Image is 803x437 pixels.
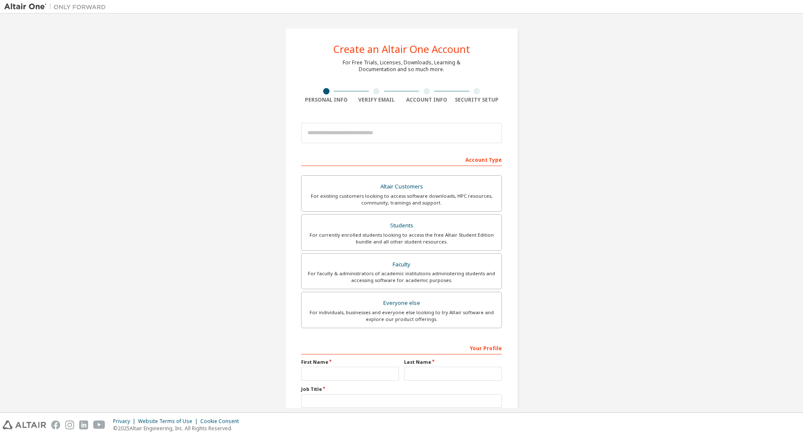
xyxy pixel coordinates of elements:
div: Privacy [113,418,138,425]
div: Verify Email [352,97,402,103]
div: Altair Customers [307,181,496,193]
div: Account Type [301,152,502,166]
p: © 2025 Altair Engineering, Inc. All Rights Reserved. [113,425,244,432]
div: For Free Trials, Licenses, Downloads, Learning & Documentation and so much more. [343,59,460,73]
img: instagram.svg [65,420,74,429]
div: For currently enrolled students looking to access the free Altair Student Edition bundle and all ... [307,232,496,245]
div: Security Setup [452,97,502,103]
label: Last Name [404,359,502,365]
label: Job Title [301,386,502,393]
div: Personal Info [301,97,352,103]
div: Account Info [401,97,452,103]
div: Students [307,220,496,232]
img: linkedin.svg [79,420,88,429]
div: Your Profile [301,341,502,354]
div: For faculty & administrators of academic institutions administering students and accessing softwa... [307,270,496,284]
img: facebook.svg [51,420,60,429]
div: Everyone else [307,297,496,309]
img: Altair One [4,3,110,11]
div: For individuals, businesses and everyone else looking to try Altair software and explore our prod... [307,309,496,323]
div: For existing customers looking to access software downloads, HPC resources, community, trainings ... [307,193,496,206]
div: Faculty [307,259,496,271]
div: Website Terms of Use [138,418,200,425]
div: Cookie Consent [200,418,244,425]
div: Create an Altair One Account [333,44,470,54]
img: altair_logo.svg [3,420,46,429]
label: First Name [301,359,399,365]
img: youtube.svg [93,420,105,429]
